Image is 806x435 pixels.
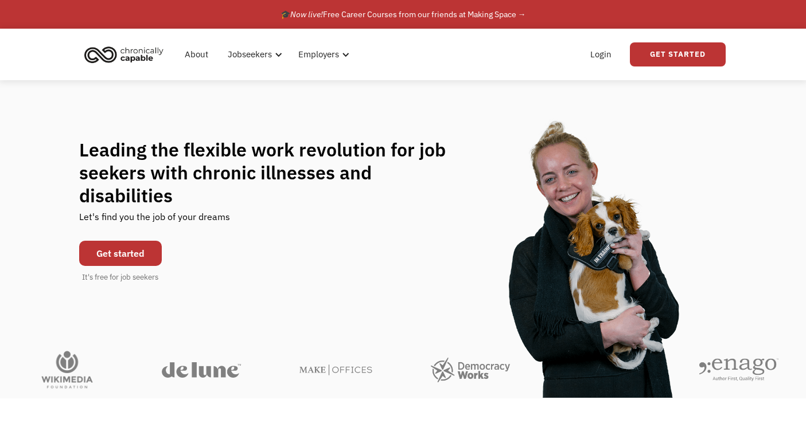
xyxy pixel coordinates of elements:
[281,7,526,21] div: 🎓 Free Career Courses from our friends at Making Space →
[81,42,172,67] a: home
[79,241,162,266] a: Get started
[583,36,618,73] a: Login
[82,272,158,283] div: It's free for job seekers
[291,36,353,73] div: Employers
[81,42,167,67] img: Chronically Capable logo
[298,48,339,61] div: Employers
[221,36,286,73] div: Jobseekers
[178,36,215,73] a: About
[630,42,726,66] a: Get Started
[79,207,230,235] div: Let's find you the job of your dreams
[290,9,323,19] em: Now live!
[228,48,272,61] div: Jobseekers
[79,138,468,207] h1: Leading the flexible work revolution for job seekers with chronic illnesses and disabilities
